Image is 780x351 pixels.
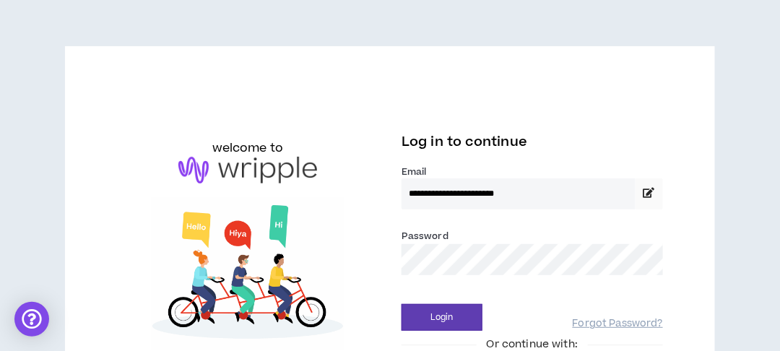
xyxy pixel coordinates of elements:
[402,165,663,178] label: Email
[402,230,448,243] label: Password
[402,304,482,331] button: Login
[117,198,378,350] img: Welcome to Wripple
[212,139,284,157] h6: welcome to
[573,317,663,331] a: Forgot Password?
[178,157,317,184] img: logo-brand.png
[14,302,49,337] div: Open Intercom Messenger
[402,133,527,151] span: Log in to continue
